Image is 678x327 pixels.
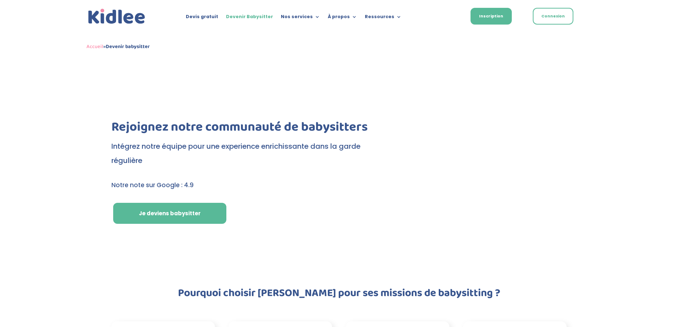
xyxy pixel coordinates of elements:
h2: Pourquoi choisir [PERSON_NAME] pour ses missions de babysitting ? [147,288,531,302]
img: logo_kidlee_bleu [86,7,147,26]
p: Notre note sur Google : 4.9 [111,180,375,190]
a: Ressources [365,14,401,22]
a: Je deviens babysitter [113,203,226,224]
a: Kidlee Logo [86,7,147,26]
a: À propos [328,14,357,22]
span: Intégrez notre équipe pour une experience enrichissante dans la garde régulière [111,141,361,165]
span: » [86,42,150,51]
a: Devis gratuit [186,14,218,22]
a: Nos services [281,14,320,22]
a: Accueil [86,42,103,51]
img: Français [444,15,451,19]
a: Connexion [533,8,573,25]
strong: Devenir babysitter [106,42,150,51]
img: Babysitter [400,90,567,249]
span: Rejoignez notre communauté de babysitters [111,117,368,137]
a: Devenir Babysitter [226,14,273,22]
a: Inscription [471,8,512,25]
